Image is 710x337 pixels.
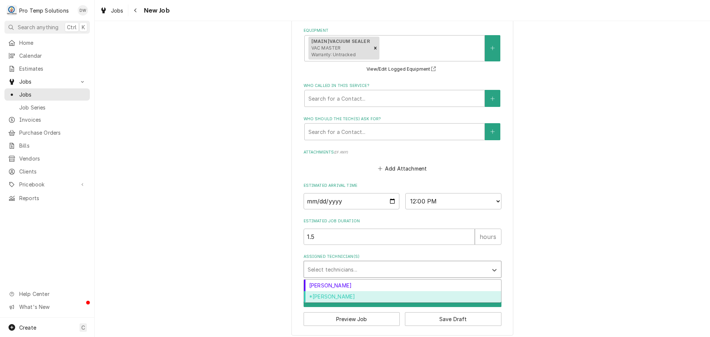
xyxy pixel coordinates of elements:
[19,168,86,175] span: Clients
[4,37,90,49] a: Home
[490,96,495,101] svg: Create New Contact
[82,23,85,31] span: K
[4,192,90,204] a: Reports
[4,178,90,191] a: Go to Pricebook
[376,164,428,174] button: Add Attachment
[485,90,500,107] button: Create New Contact
[19,142,86,149] span: Bills
[304,254,501,260] label: Assigned Technician(s)
[78,5,88,16] div: DW
[19,39,86,47] span: Home
[304,193,400,209] input: Date
[304,116,501,140] div: Who should the tech(s) ask for?
[334,150,348,154] span: ( if any )
[304,149,501,155] label: Attachments
[4,88,90,101] a: Jobs
[304,28,501,74] div: Equipment
[7,5,17,16] div: Pro Temp Solutions's Avatar
[371,37,379,60] div: Remove [object Object]
[4,127,90,139] a: Purchase Orders
[304,280,501,291] div: [PERSON_NAME]
[4,21,90,34] button: Search anythingCtrlK
[4,101,90,114] a: Job Series
[4,165,90,178] a: Clients
[142,6,170,16] span: New Job
[490,46,495,51] svg: Create New Equipment
[18,23,58,31] span: Search anything
[304,83,501,107] div: Who called in this service?
[19,194,86,202] span: Reports
[304,183,501,209] div: Estimated Arrival Time
[19,290,85,298] span: Help Center
[19,129,86,137] span: Purchase Orders
[4,152,90,165] a: Vendors
[304,291,501,303] div: *[PERSON_NAME]
[67,23,77,31] span: Ctrl
[4,114,90,126] a: Invoices
[4,50,90,62] a: Calendar
[81,324,85,331] span: C
[490,129,495,134] svg: Create New Contact
[304,28,501,34] label: Equipment
[19,65,86,73] span: Estimates
[304,312,400,326] button: Preview Job
[78,5,88,16] div: Dana Williams's Avatar
[475,229,501,245] div: hours
[19,91,86,98] span: Jobs
[4,63,90,75] a: Estimates
[4,301,90,313] a: Go to What's New
[19,324,36,331] span: Create
[19,7,69,14] div: Pro Temp Solutions
[4,139,90,152] a: Bills
[405,312,501,326] button: Save Draft
[304,293,501,326] div: Button Group
[19,303,85,311] span: What's New
[7,5,17,16] div: P
[111,7,124,14] span: Jobs
[19,116,86,124] span: Invoices
[130,4,142,16] button: Navigate back
[304,218,501,245] div: Estimated Job Duration
[19,52,86,60] span: Calendar
[19,155,86,162] span: Vendors
[4,75,90,88] a: Go to Jobs
[365,65,439,74] button: View/Edit Logged Equipment
[19,78,75,85] span: Jobs
[485,35,500,61] button: Create New Equipment
[311,45,356,57] span: VAC MASTER Warranty: Untracked
[19,181,75,188] span: Pricebook
[304,307,501,326] div: Button Group Row
[304,149,501,174] div: Attachments
[4,288,90,300] a: Go to Help Center
[304,83,501,89] label: Who called in this service?
[405,193,501,209] select: Time Select
[485,123,500,140] button: Create New Contact
[304,116,501,122] label: Who should the tech(s) ask for?
[304,183,501,189] label: Estimated Arrival Time
[19,104,86,111] span: Job Series
[311,38,370,44] strong: [MAIN] VACUUM SEALER
[97,4,126,17] a: Jobs
[304,218,501,224] label: Estimated Job Duration
[304,254,501,278] div: Assigned Technician(s)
